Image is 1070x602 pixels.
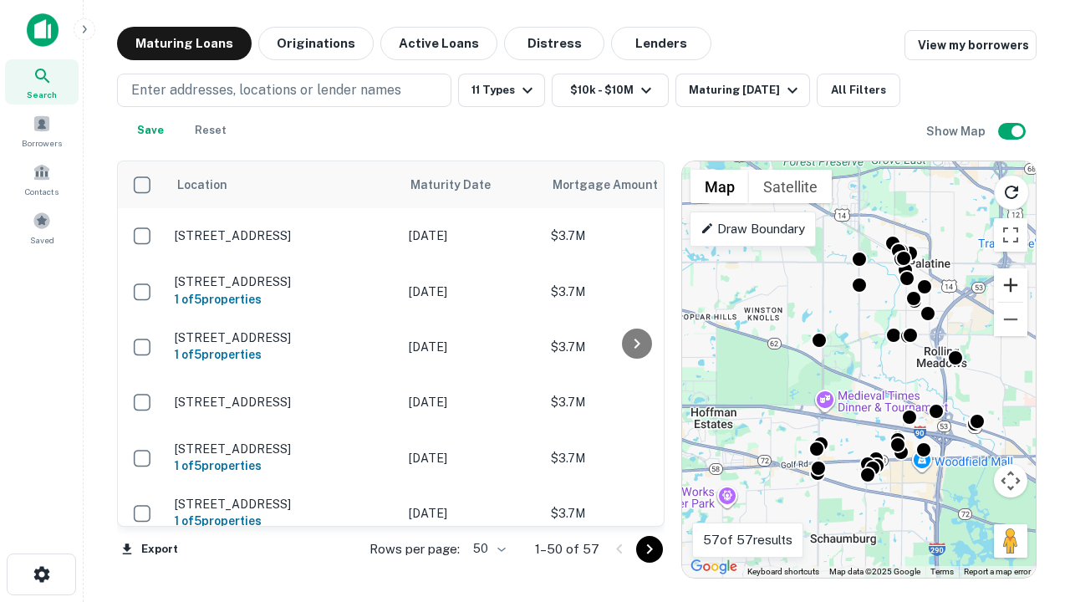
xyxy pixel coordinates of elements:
p: [STREET_ADDRESS] [175,497,392,512]
p: [STREET_ADDRESS] [175,274,392,289]
button: Show satellite imagery [749,170,832,203]
button: Active Loans [380,27,497,60]
button: Show street map [690,170,749,203]
p: $3.7M [551,504,718,523]
a: Borrowers [5,108,79,153]
button: Originations [258,27,374,60]
p: [DATE] [409,283,534,301]
button: Keyboard shortcuts [747,566,819,578]
p: [STREET_ADDRESS] [175,395,392,410]
p: $3.7M [551,283,718,301]
span: Map data ©2025 Google [829,567,920,576]
p: Draw Boundary [701,219,805,239]
a: Contacts [5,156,79,202]
p: [DATE] [409,504,534,523]
h6: 1 of 5 properties [175,457,392,475]
p: [STREET_ADDRESS] [175,330,392,345]
span: Saved [30,233,54,247]
p: [DATE] [409,338,534,356]
img: Google [686,556,741,578]
p: $3.7M [551,338,718,356]
p: Rows per page: [369,539,460,559]
p: [STREET_ADDRESS] [175,441,392,457]
img: capitalize-icon.png [27,13,59,47]
button: Drag Pegman onto the map to open Street View [994,524,1027,558]
a: Saved [5,205,79,250]
h6: 1 of 5 properties [175,345,392,364]
p: [DATE] [409,393,534,411]
div: 50 [466,537,508,561]
button: All Filters [817,74,900,107]
div: 0 0 [682,161,1036,578]
span: Location [176,175,227,195]
a: Terms (opens in new tab) [930,567,954,576]
span: Contacts [25,185,59,198]
button: Zoom in [994,268,1027,302]
th: Maturity Date [400,161,543,208]
button: Lenders [611,27,711,60]
button: Zoom out [994,303,1027,336]
a: Report a map error [964,567,1031,576]
span: Search [27,88,57,101]
button: 11 Types [458,74,545,107]
button: Reload search area [994,175,1029,210]
h6: 1 of 5 properties [175,512,392,530]
button: Enter addresses, locations or lender names [117,74,451,107]
iframe: Chat Widget [986,415,1070,495]
a: Open this area in Google Maps (opens a new window) [686,556,741,578]
p: [STREET_ADDRESS] [175,228,392,243]
p: [DATE] [409,449,534,467]
p: $3.7M [551,449,718,467]
p: 57 of 57 results [703,530,792,550]
p: Enter addresses, locations or lender names [131,80,401,100]
p: 1–50 of 57 [535,539,599,559]
p: $3.7M [551,393,718,411]
span: Borrowers [22,136,62,150]
a: View my borrowers [904,30,1037,60]
span: Maturity Date [410,175,512,195]
button: Maturing [DATE] [675,74,810,107]
button: Export [117,537,182,562]
p: $3.7M [551,227,718,245]
button: $10k - $10M [552,74,669,107]
span: Mortgage Amount [553,175,680,195]
th: Mortgage Amount [543,161,726,208]
p: [DATE] [409,227,534,245]
div: Maturing [DATE] [689,80,802,100]
button: Maturing Loans [117,27,252,60]
button: Distress [504,27,604,60]
button: Toggle fullscreen view [994,218,1027,252]
button: Save your search to get updates of matches that match your search criteria. [124,114,177,147]
button: Reset [184,114,237,147]
h6: Show Map [926,122,988,140]
button: Go to next page [636,536,663,563]
th: Location [166,161,400,208]
h6: 1 of 5 properties [175,290,392,309]
a: Search [5,59,79,105]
